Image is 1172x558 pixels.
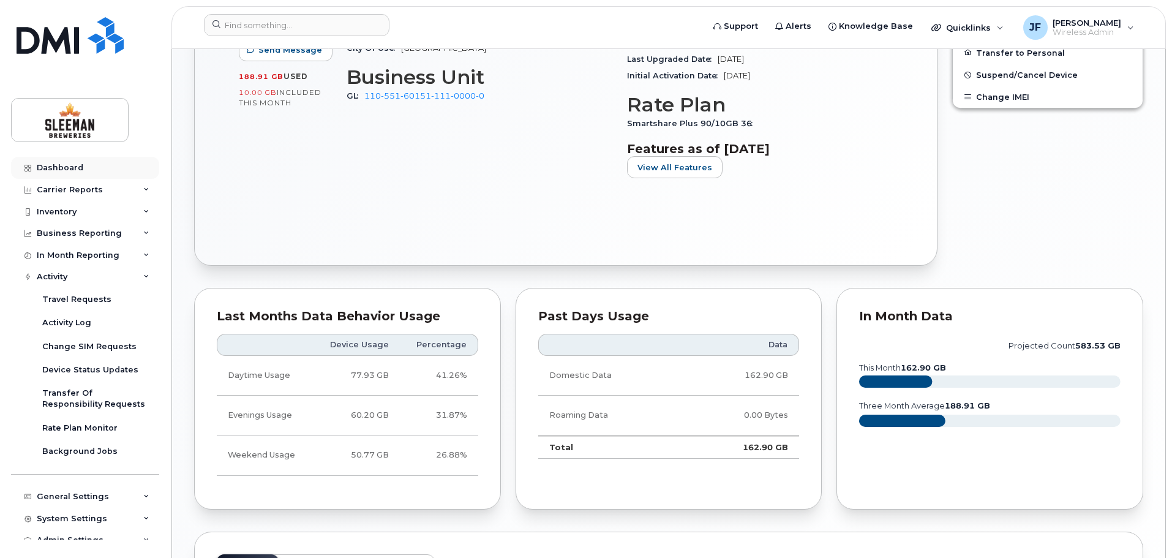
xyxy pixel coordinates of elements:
span: Quicklinks [946,23,991,32]
a: Knowledge Base [820,14,922,39]
h3: Features as of [DATE] [627,141,893,156]
td: Domestic Data [538,356,683,396]
span: View All Features [637,162,712,173]
td: Weekend Usage [217,435,313,475]
button: Suspend/Cancel Device [953,64,1143,86]
th: Data [683,334,799,356]
td: 77.93 GB [313,356,400,396]
span: Suspend/Cancel Device [976,70,1078,80]
span: [DATE] [724,71,750,80]
a: Alerts [767,14,820,39]
span: Support [724,20,758,32]
td: Evenings Usage [217,396,313,435]
div: Past Days Usage [538,311,800,323]
td: 0.00 Bytes [683,396,799,435]
tr: Friday from 6:00pm to Monday 8:00am [217,435,478,475]
td: 162.90 GB [683,356,799,396]
input: Find something... [204,14,389,36]
h3: Business Unit [347,66,612,88]
td: 26.88% [400,435,478,475]
td: 60.20 GB [313,396,400,435]
tspan: 188.91 GB [945,401,990,410]
button: Change IMEI [953,86,1143,108]
div: John Fonseca [1015,15,1143,40]
span: 188.91 GB [239,72,284,81]
td: Total [538,435,683,459]
span: JF [1029,20,1041,35]
span: Wireless Admin [1053,28,1121,37]
span: used [284,72,308,81]
div: Last Months Data Behavior Usage [217,311,478,323]
h3: Rate Plan [627,94,893,116]
div: Quicklinks [923,15,1012,40]
td: Roaming Data [538,396,683,435]
span: Initial Activation Date [627,71,724,80]
tspan: 583.53 GB [1075,341,1121,350]
span: [DATE] [718,55,744,64]
a: Support [705,14,767,39]
button: Transfer to Personal [953,42,1143,64]
td: 162.90 GB [683,435,799,459]
span: Smartshare Plus 90/10GB 36 [627,119,759,128]
text: this month [858,363,946,372]
tspan: 162.90 GB [901,363,946,372]
span: Knowledge Base [839,20,913,32]
span: Last Upgraded Date [627,55,718,64]
button: Send Message [239,39,332,61]
td: Daytime Usage [217,356,313,396]
button: View All Features [627,156,723,178]
td: 41.26% [400,356,478,396]
text: projected count [1009,341,1121,350]
td: 50.77 GB [313,435,400,475]
span: Alerts [786,20,811,32]
th: Device Usage [313,334,400,356]
span: 10.00 GB [239,88,277,97]
text: three month average [858,401,990,410]
td: 31.87% [400,396,478,435]
div: In Month Data [859,311,1121,323]
a: 110-551-60151-111-0000-0 [364,91,484,100]
span: [PERSON_NAME] [1053,18,1121,28]
span: Send Message [258,44,322,56]
th: Percentage [400,334,478,356]
tr: Weekdays from 6:00pm to 8:00am [217,396,478,435]
span: included this month [239,88,321,108]
span: GL [347,91,364,100]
